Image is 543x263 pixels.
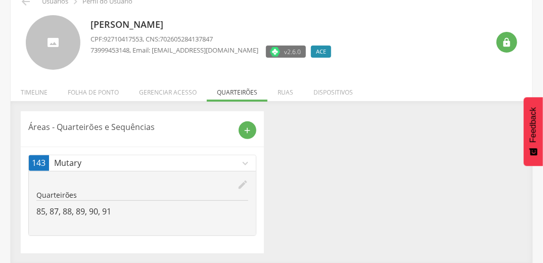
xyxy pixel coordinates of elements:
p: Áreas - Quarteirões e Sequências [28,121,231,133]
span: 92710417553 [104,34,143,43]
button: Feedback - Mostrar pesquisa [524,97,543,166]
p: [PERSON_NAME] [91,18,336,31]
span: Feedback [529,107,538,143]
div: Resetar senha [496,32,517,53]
li: Folha de ponto [58,78,129,102]
span: 143 [32,157,46,169]
i:  [502,37,512,48]
a: 143Mutaryexpand_more [29,155,256,171]
span: v2.6.0 [284,47,301,57]
i: edit [237,179,248,190]
p: 85, 87, 88, 89, 90, 91 [36,206,248,217]
span: ACE [316,48,326,56]
li: Timeline [11,78,58,102]
span: 702605284137847 [160,34,213,43]
label: Versão do aplicativo [266,46,306,58]
i: add [243,126,252,135]
p: , Email: [EMAIL_ADDRESS][DOMAIN_NAME] [91,46,258,55]
li: Gerenciar acesso [129,78,207,102]
span: 73999453148 [91,46,129,55]
li: Dispositivos [303,78,363,102]
li: Ruas [267,78,303,102]
p: CPF: , CNS: [91,34,336,44]
p: Mutary [54,157,240,169]
p: Quarteirões [36,190,248,200]
i: expand_more [240,158,251,169]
